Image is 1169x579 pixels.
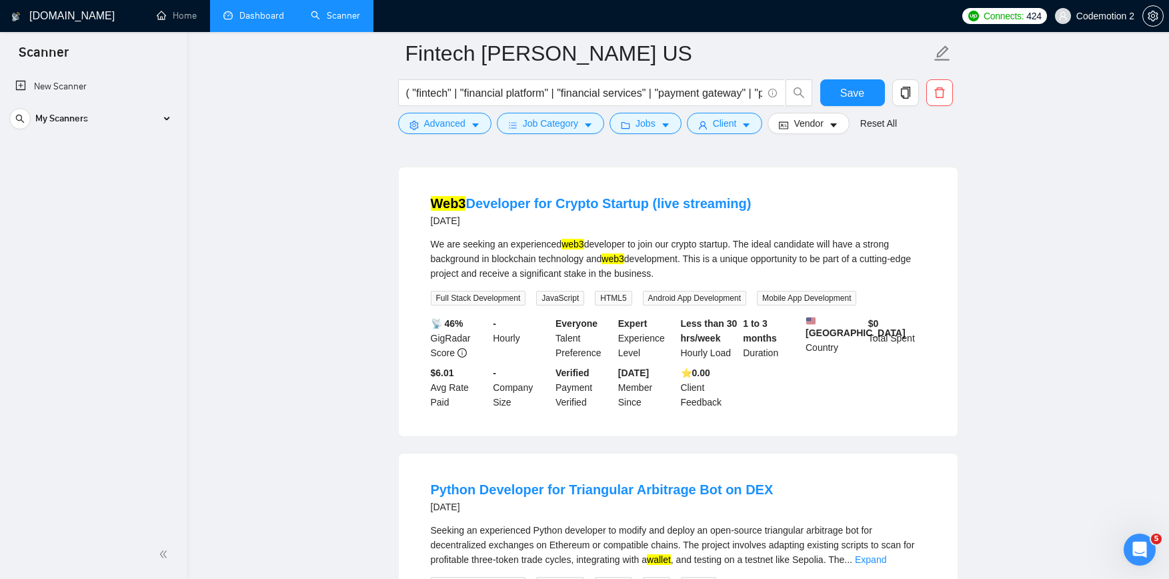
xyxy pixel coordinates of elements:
[742,120,751,130] span: caret-down
[490,316,553,360] div: Hourly
[11,6,21,27] img: logo
[428,316,491,360] div: GigRadar Score
[678,366,741,410] div: Client Feedback
[713,116,737,131] span: Client
[493,318,496,329] b: -
[431,213,752,229] div: [DATE]
[523,116,578,131] span: Job Category
[794,116,823,131] span: Vendor
[431,482,774,497] a: Python Developer for Triangular Arbitrage Bot on DEX
[159,548,172,561] span: double-left
[820,79,885,106] button: Save
[698,120,708,130] span: user
[844,554,852,565] span: ...
[508,120,517,130] span: bars
[553,316,616,360] div: Talent Preference
[431,196,466,211] mark: Web3
[5,73,181,100] li: New Scanner
[661,120,670,130] span: caret-down
[681,318,738,344] b: Less than 30 hrs/week
[471,120,480,130] span: caret-down
[10,114,30,123] span: search
[984,9,1024,23] span: Connects:
[1142,11,1164,21] a: setting
[866,316,928,360] div: Total Spent
[431,291,526,306] span: Full Stack Development
[1026,9,1041,23] span: 424
[968,11,979,21] img: upwork-logo.png
[687,113,763,134] button: userClientcaret-down
[743,318,777,344] b: 1 to 3 months
[490,366,553,410] div: Company Size
[806,316,906,338] b: [GEOGRAPHIC_DATA]
[616,366,678,410] div: Member Since
[757,291,856,306] span: Mobile App Development
[431,499,774,515] div: [DATE]
[457,348,467,358] span: info-circle
[431,318,463,329] b: 📡 46%
[424,116,465,131] span: Advanced
[1142,5,1164,27] button: setting
[678,316,741,360] div: Hourly Load
[806,316,816,326] img: 🇺🇸
[840,85,864,101] span: Save
[311,10,360,21] a: searchScanner
[893,87,918,99] span: copy
[927,87,952,99] span: delete
[803,316,866,360] div: Country
[786,79,812,106] button: search
[829,120,838,130] span: caret-down
[555,318,598,329] b: Everyone
[647,554,671,565] mark: wallet
[428,366,491,410] div: Avg Rate Paid
[786,87,812,99] span: search
[610,113,682,134] button: folderJobscaret-down
[595,291,632,306] span: HTML5
[768,113,849,134] button: idcardVendorcaret-down
[398,113,491,134] button: settingAdvancedcaret-down
[15,73,171,100] a: New Scanner
[406,85,762,101] input: Search Freelance Jobs...
[1151,534,1162,544] span: 5
[35,105,88,132] span: My Scanners
[768,89,777,97] span: info-circle
[868,318,879,329] b: $ 0
[497,113,604,134] button: barsJob Categorycaret-down
[493,368,496,378] b: -
[431,523,926,567] div: Seeking an experienced Python developer to modify and deploy an open-source triangular arbitrage ...
[553,366,616,410] div: Payment Verified
[5,105,181,137] li: My Scanners
[860,116,897,131] a: Reset All
[8,43,79,71] span: Scanner
[892,79,919,106] button: copy
[1143,11,1163,21] span: setting
[926,79,953,106] button: delete
[636,116,656,131] span: Jobs
[643,291,746,306] span: Android App Development
[934,45,951,62] span: edit
[1124,534,1156,566] iframe: Intercom live chat
[405,37,931,70] input: Scanner name...
[621,120,630,130] span: folder
[157,10,197,21] a: homeHome
[431,237,926,281] div: We are seeking an experienced developer to join our crypto startup. The ideal candidate will have...
[9,108,31,129] button: search
[431,196,752,211] a: Web3Developer for Crypto Startup (live streaming)
[855,554,886,565] a: Expand
[1058,11,1068,21] span: user
[779,120,788,130] span: idcard
[409,120,419,130] span: setting
[616,316,678,360] div: Experience Level
[583,120,593,130] span: caret-down
[618,368,649,378] b: [DATE]
[536,291,584,306] span: JavaScript
[561,239,583,249] mark: web3
[555,368,590,378] b: Verified
[602,253,624,264] mark: web3
[431,368,454,378] b: $6.01
[223,10,284,21] a: dashboardDashboard
[681,368,710,378] b: ⭐️ 0.00
[740,316,803,360] div: Duration
[618,318,648,329] b: Expert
